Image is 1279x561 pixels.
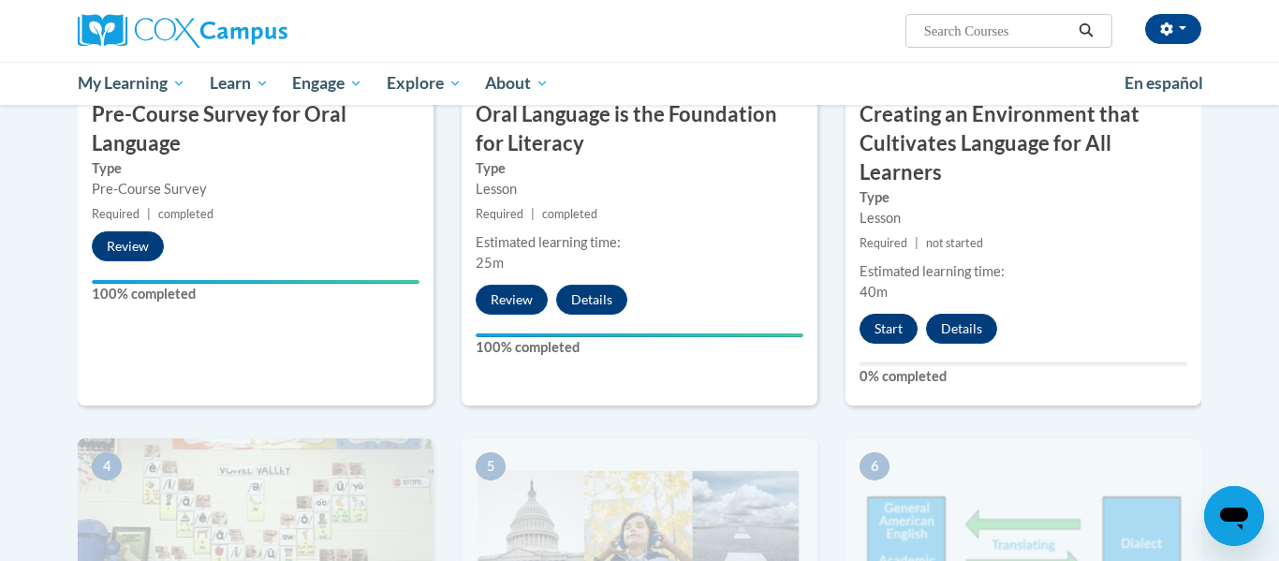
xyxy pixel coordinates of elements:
span: completed [542,207,597,221]
img: Cox Campus [78,14,287,48]
h3: Oral Language is the Foundation for Literacy [462,100,817,158]
label: 100% completed [92,284,419,304]
span: About [485,72,549,95]
a: Engage [280,62,375,105]
span: not started [926,236,983,250]
span: My Learning [78,72,185,95]
span: | [915,236,919,250]
span: 5 [476,452,506,480]
span: Required [92,207,140,221]
div: Your progress [92,280,419,284]
button: Details [556,285,627,315]
span: Required [476,207,523,221]
iframe: Button to launch messaging window [1204,486,1264,546]
span: completed [158,207,213,221]
div: Lesson [860,208,1187,229]
span: Explore [387,72,462,95]
span: 6 [860,452,889,480]
span: 25m [476,255,504,271]
label: 100% completed [476,337,803,358]
label: Type [476,158,803,179]
span: | [147,207,151,221]
a: En español [1112,64,1215,103]
a: Cox Campus [78,14,434,48]
button: Details [926,314,997,344]
input: Search Courses [922,20,1072,42]
h3: Pre-Course Survey for Oral Language [78,100,434,158]
span: 4 [92,452,122,480]
span: Engage [292,72,362,95]
label: Type [92,158,419,179]
span: En español [1125,73,1203,93]
div: Pre-Course Survey [92,179,419,199]
a: Learn [198,62,281,105]
span: | [531,207,535,221]
button: Start [860,314,918,344]
h3: Creating an Environment that Cultivates Language for All Learners [845,100,1201,186]
span: Required [860,236,907,250]
button: Review [476,285,548,315]
label: 0% completed [860,366,1187,387]
button: Account Settings [1145,14,1201,44]
span: Learn [210,72,269,95]
a: My Learning [66,62,198,105]
a: About [474,62,562,105]
div: Lesson [476,179,803,199]
button: Review [92,231,164,261]
span: 40m [860,284,888,300]
div: Main menu [50,62,1229,105]
div: Estimated learning time: [860,261,1187,282]
div: Your progress [476,333,803,337]
button: Search [1072,20,1100,42]
div: Estimated learning time: [476,232,803,253]
a: Explore [375,62,474,105]
label: Type [860,187,1187,208]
